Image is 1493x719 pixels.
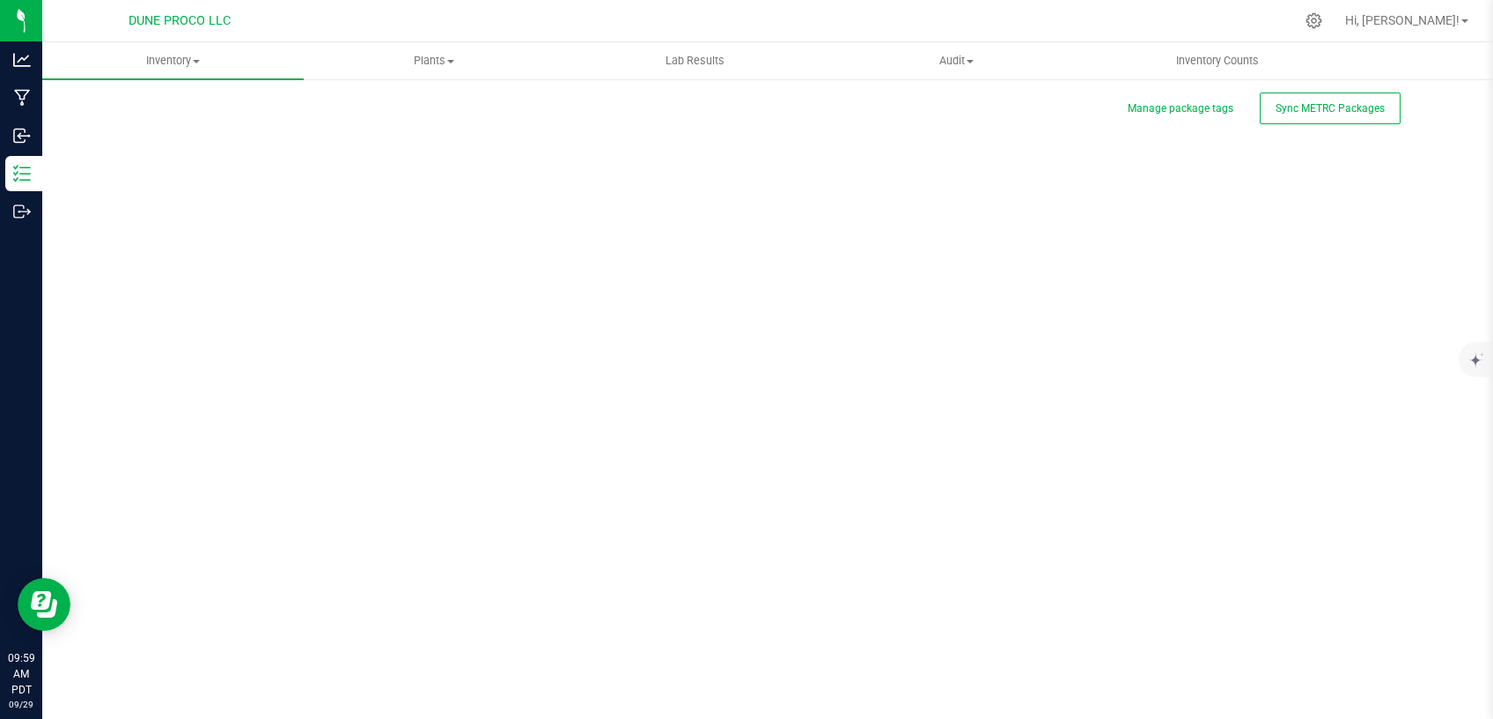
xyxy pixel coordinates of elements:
button: Manage package tags [1128,101,1233,116]
span: DUNE PROCO LLC [129,13,231,28]
p: 09/29 [8,698,34,711]
span: Lab Results [642,53,748,69]
p: 09:59 AM PDT [8,650,34,698]
inline-svg: Inbound [13,127,31,145]
a: Inventory [42,42,304,79]
iframe: Resource center [18,578,70,631]
inline-svg: Inventory [13,165,31,182]
span: Plants [305,53,564,69]
div: Manage settings [1303,12,1325,29]
inline-svg: Analytics [13,51,31,69]
span: Inventory Counts [1152,53,1283,69]
a: Plants [304,42,565,79]
inline-svg: Manufacturing [13,89,31,107]
a: Inventory Counts [1087,42,1349,79]
button: Sync METRC Packages [1260,93,1401,124]
span: Hi, [PERSON_NAME]! [1345,13,1460,27]
span: Audit [827,53,1086,69]
span: Inventory [42,53,304,69]
span: Sync METRC Packages [1276,102,1385,115]
a: Audit [826,42,1087,79]
inline-svg: Outbound [13,203,31,220]
a: Lab Results [564,42,826,79]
